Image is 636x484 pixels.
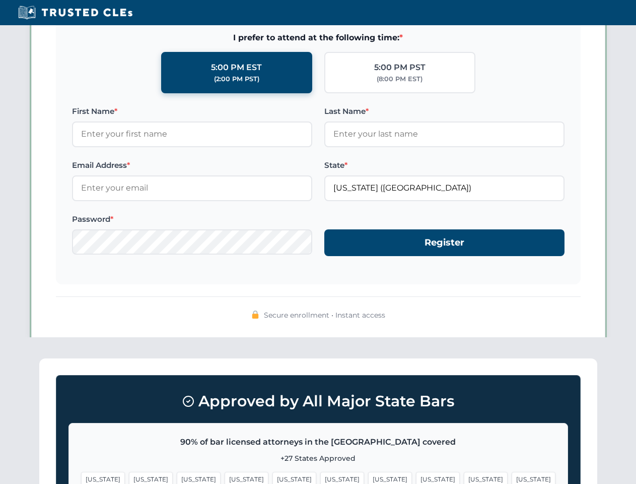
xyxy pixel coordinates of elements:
[251,311,259,319] img: 🔒
[211,61,262,74] div: 5:00 PM EST
[81,453,555,464] p: +27 States Approved
[68,388,568,415] h3: Approved by All Major State Bars
[324,175,564,201] input: Florida (FL)
[72,105,312,117] label: First Name
[264,310,385,321] span: Secure enrollment • Instant access
[15,5,135,20] img: Trusted CLEs
[374,61,426,74] div: 5:00 PM PST
[72,122,312,147] input: Enter your first name
[324,229,564,256] button: Register
[324,105,564,117] label: Last Name
[72,175,312,201] input: Enter your email
[324,122,564,147] input: Enter your last name
[72,213,312,225] label: Password
[81,436,555,449] p: 90% of bar licensed attorneys in the [GEOGRAPHIC_DATA] covered
[377,74,422,84] div: (8:00 PM EST)
[214,74,259,84] div: (2:00 PM PST)
[72,31,564,44] span: I prefer to attend at the following time:
[324,159,564,171] label: State
[72,159,312,171] label: Email Address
